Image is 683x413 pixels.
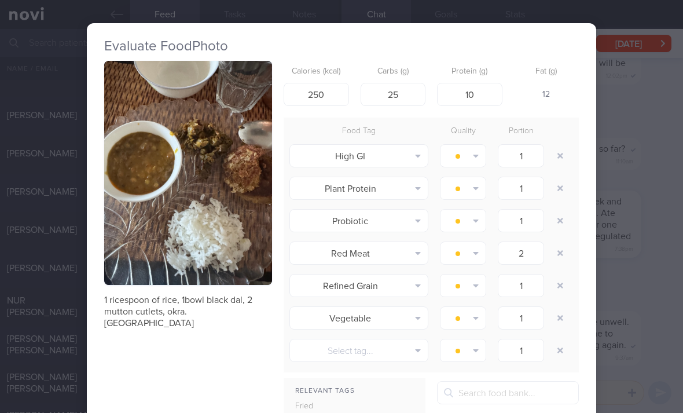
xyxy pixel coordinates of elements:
[284,123,434,140] div: Food Tag
[289,339,428,362] button: Select tag...
[519,67,575,77] label: Fat (g)
[498,339,544,362] input: 1.0
[284,83,349,106] input: 250
[437,83,502,106] input: 9
[289,209,428,232] button: Probiotic
[498,177,544,200] input: 1.0
[514,83,579,107] div: 12
[498,306,544,330] input: 1.0
[498,209,544,232] input: 1.0
[492,123,550,140] div: Portion
[284,384,425,399] div: Relevant Tags
[437,381,579,404] input: Search food bank...
[104,38,579,55] h2: Evaluate Food Photo
[104,294,272,329] p: 1 ricespoon of rice, 1bowl black dal, 2 mutton cutlets, okra. [GEOGRAPHIC_DATA]
[289,274,428,297] button: Refined Grain
[289,306,428,330] button: Vegetable
[498,242,544,265] input: 1.0
[289,242,428,265] button: Red Meat
[104,61,272,285] img: 1 ricespoon of rice, 1bowl black dal, 2 mutton cutlets, okra. Yoghurt
[288,67,344,77] label: Calories (kcal)
[289,144,428,167] button: High GI
[289,177,428,200] button: Plant Protein
[442,67,498,77] label: Protein (g)
[498,144,544,167] input: 1.0
[361,83,426,106] input: 33
[434,123,492,140] div: Quality
[498,274,544,297] input: 1.0
[365,67,421,77] label: Carbs (g)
